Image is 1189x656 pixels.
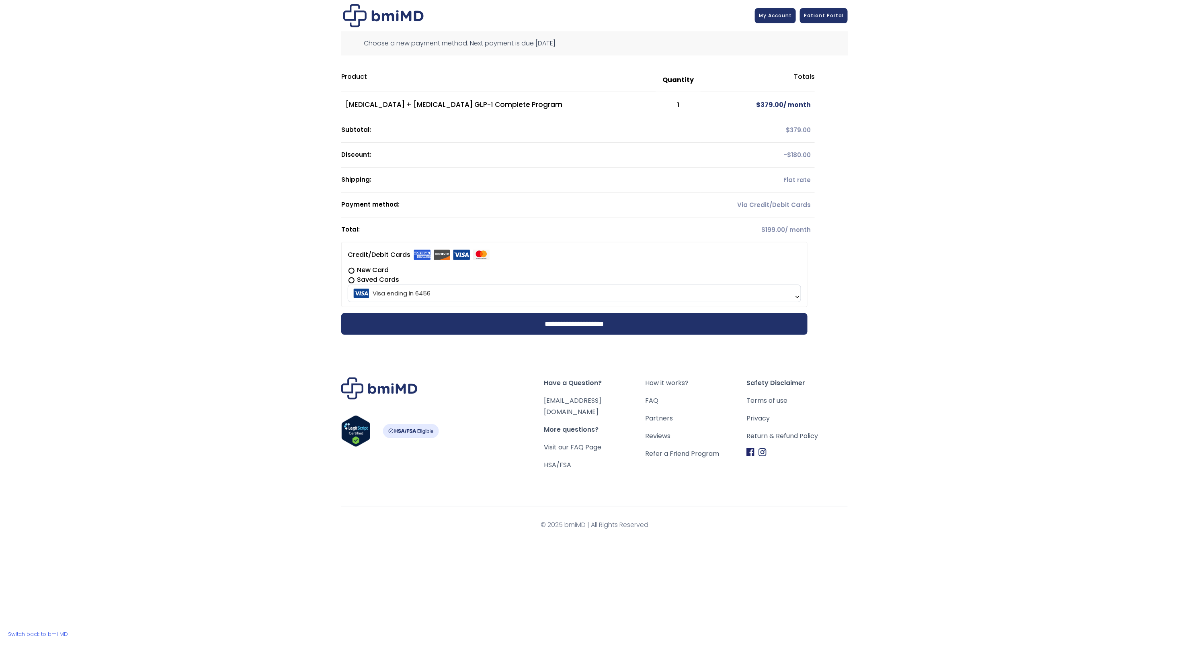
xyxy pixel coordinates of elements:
[473,250,490,260] img: Mastercard
[758,448,767,457] img: Instagram
[761,225,785,234] span: 199.00
[656,68,701,92] th: Quantity
[348,265,801,275] label: New Card
[341,415,371,447] img: Verify Approval for www.bmimd.com
[341,31,848,55] div: Choose a new payment method. Next payment is due [DATE].
[544,460,571,469] a: HSA/FSA
[341,168,701,193] th: Shipping:
[701,193,815,217] td: Via Credit/Debit Cards
[786,126,811,134] span: 379.00
[453,250,470,260] img: Visa
[701,217,815,242] td: / month
[656,92,701,118] td: 1
[804,12,844,19] span: Patient Portal
[383,424,439,438] img: HSA-FSA
[701,68,815,92] th: Totals
[341,118,701,143] th: Subtotal:
[341,519,848,531] span: © 2025 bmiMD | All Rights Reserved
[786,126,790,134] span: $
[756,100,783,109] span: 379.00
[756,100,761,109] span: $
[755,8,796,23] a: My Account
[645,377,746,389] a: How it works?
[746,395,848,406] a: Terms of use
[341,92,656,118] td: [MEDICAL_DATA] + [MEDICAL_DATA] GLP-1 Complete Program
[746,430,848,442] a: Return & Refund Policy
[341,415,371,451] a: Verify LegitScript Approval for www.bmimd.com
[343,4,424,27] img: Checkout
[350,285,799,302] span: Visa ending in 6456
[787,151,791,159] span: $
[645,395,746,406] a: FAQ
[544,377,645,389] span: Have a Question?
[544,443,601,452] a: Visit our FAQ Page
[348,275,801,285] label: Saved Cards
[341,143,701,168] th: Discount:
[645,413,746,424] a: Partners
[746,448,754,457] img: Facebook
[701,168,815,193] td: Flat rate
[787,151,811,159] span: 180.00
[645,430,746,442] a: Reviews
[341,193,701,217] th: Payment method:
[701,143,815,168] td: -
[348,285,801,302] span: Visa ending in 6456
[341,377,418,400] img: Brand Logo
[746,377,848,389] span: Safety Disclaimer
[645,448,746,459] a: Refer a Friend Program
[800,8,848,23] a: Patient Portal
[341,217,701,242] th: Total:
[544,424,645,435] span: More questions?
[701,92,815,118] td: / month
[746,413,848,424] a: Privacy
[341,68,656,92] th: Product
[761,225,765,234] span: $
[433,250,451,260] img: Discover
[759,12,792,19] span: My Account
[414,250,431,260] img: Amex
[348,248,490,261] label: Credit/Debit Cards
[544,396,601,416] a: [EMAIL_ADDRESS][DOMAIN_NAME]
